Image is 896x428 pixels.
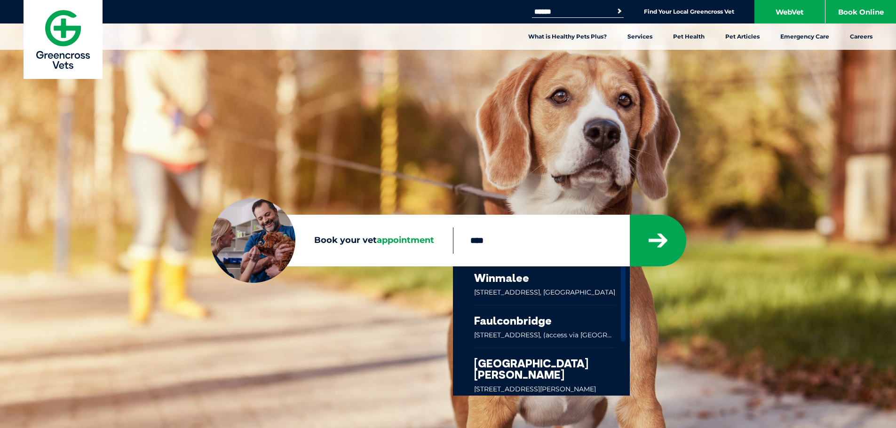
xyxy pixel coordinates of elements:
[770,23,840,50] a: Emergency Care
[663,23,715,50] a: Pet Health
[518,23,617,50] a: What is Healthy Pets Plus?
[715,23,770,50] a: Pet Articles
[615,7,624,16] button: Search
[377,235,434,245] span: appointment
[840,23,883,50] a: Careers
[211,233,453,248] label: Book your vet
[617,23,663,50] a: Services
[644,8,734,16] a: Find Your Local Greencross Vet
